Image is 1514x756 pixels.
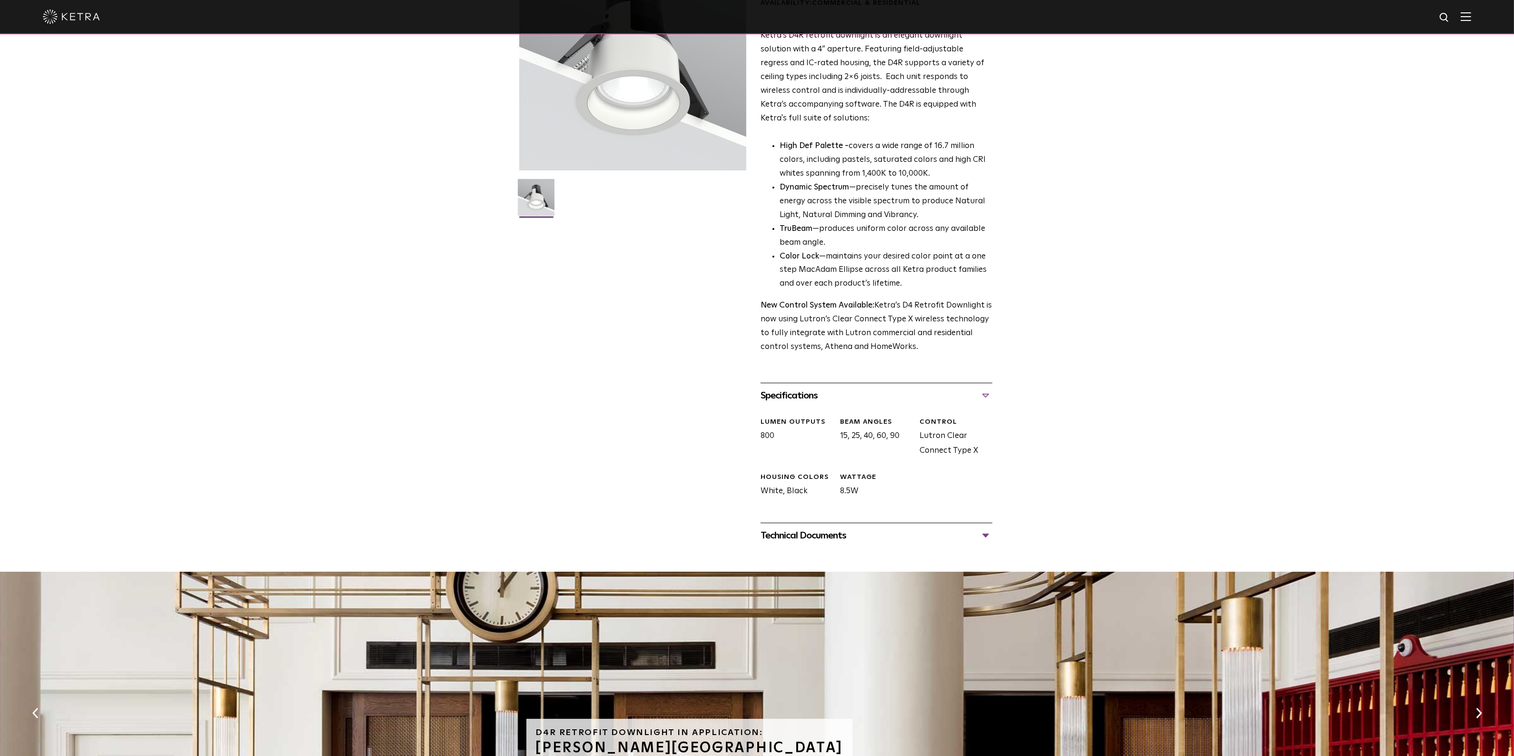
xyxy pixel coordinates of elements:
[761,418,833,427] div: LUMEN OUTPUTS
[920,418,992,427] div: CONTROL
[518,179,554,223] img: D4R Retrofit Downlight
[780,222,992,250] li: —produces uniform color across any available beam angle.
[1474,707,1484,719] button: Next
[753,418,833,458] div: 800
[536,728,843,737] h6: D4R Retrofit Downlight in Application:
[780,225,812,233] strong: TruBeam
[761,528,992,543] div: Technical Documents
[833,473,912,499] div: 8.5W
[753,473,833,499] div: White, Black
[912,418,992,458] div: Lutron Clear Connect Type X
[780,139,992,181] p: covers a wide range of 16.7 million colors, including pastels, saturated colors and high CRI whit...
[780,252,819,260] strong: Color Lock
[780,250,992,291] li: —maintains your desired color point at a one step MacAdam Ellipse across all Ketra product famili...
[761,299,992,354] p: Ketra’s D4 Retrofit Downlight is now using Lutron’s Clear Connect Type X wireless technology to f...
[761,29,992,125] p: Ketra’s D4R retrofit downlight is an elegant downlight solution with a 4” aperture. Featuring fie...
[1439,12,1451,24] img: search icon
[840,418,912,427] div: Beam Angles
[780,181,992,222] li: —precisely tunes the amount of energy across the visible spectrum to produce Natural Light, Natur...
[780,142,849,150] strong: High Def Palette -
[761,473,833,482] div: HOUSING COLORS
[780,183,849,191] strong: Dynamic Spectrum
[43,10,100,24] img: ketra-logo-2019-white
[30,707,40,719] button: Previous
[761,301,874,309] strong: New Control System Available:
[761,388,992,403] div: Specifications
[1461,12,1471,21] img: Hamburger%20Nav.svg
[536,741,843,755] h3: [PERSON_NAME][GEOGRAPHIC_DATA]
[833,418,912,458] div: 15, 25, 40, 60, 90
[840,473,912,482] div: WATTAGE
